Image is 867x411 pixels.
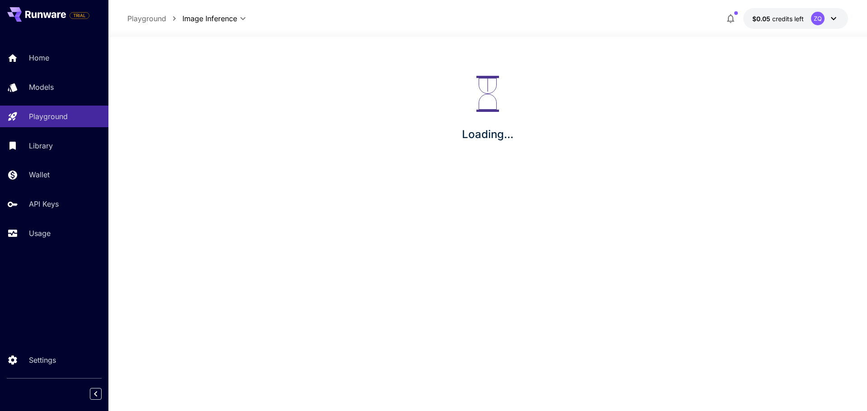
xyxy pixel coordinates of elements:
[127,13,182,24] nav: breadcrumb
[29,140,53,151] p: Library
[29,82,54,92] p: Models
[29,355,56,365] p: Settings
[752,14,804,23] div: $0.05
[29,111,68,122] p: Playground
[29,199,59,209] p: API Keys
[772,15,804,23] span: credits left
[29,228,51,239] p: Usage
[811,12,825,25] div: ZQ
[90,388,102,400] button: Collapse sidebar
[127,13,166,24] a: Playground
[97,386,108,402] div: Collapse sidebar
[462,126,513,143] p: Loading...
[29,169,50,180] p: Wallet
[743,8,848,29] button: $0.05ZQ
[29,52,49,63] p: Home
[70,12,89,19] span: TRIAL
[752,15,772,23] span: $0.05
[182,13,237,24] span: Image Inference
[70,10,89,21] span: Add your payment card to enable full platform functionality.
